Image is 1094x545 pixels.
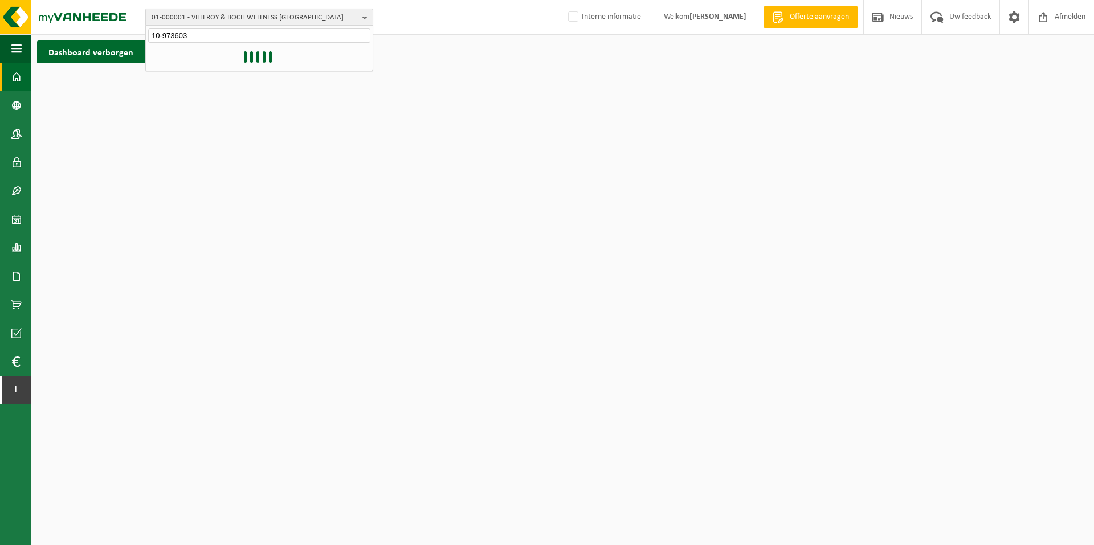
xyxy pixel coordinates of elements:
[764,6,858,28] a: Offerte aanvragen
[152,9,358,26] span: 01-000001 - VILLEROY & BOCH WELLNESS [GEOGRAPHIC_DATA]
[37,40,145,63] h2: Dashboard verborgen
[566,9,641,26] label: Interne informatie
[11,376,20,404] span: I
[689,13,746,21] strong: [PERSON_NAME]
[145,9,373,26] button: 01-000001 - VILLEROY & BOCH WELLNESS [GEOGRAPHIC_DATA]
[148,28,370,43] input: Zoeken naar gekoppelde vestigingen
[787,11,852,23] span: Offerte aanvragen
